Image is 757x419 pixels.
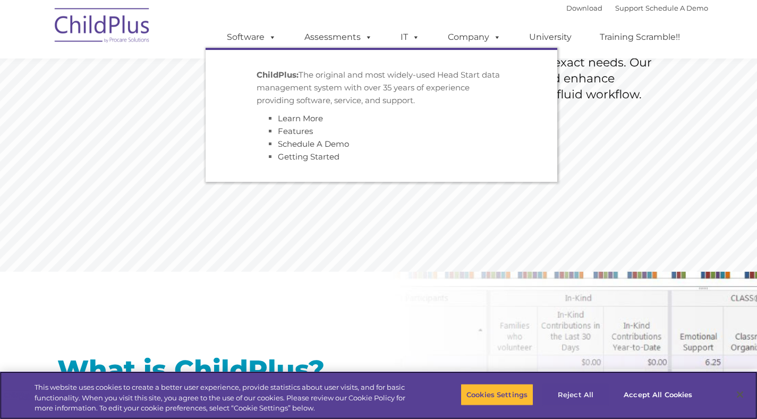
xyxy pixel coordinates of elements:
a: Download [566,4,602,12]
button: Close [728,383,752,406]
a: Assessments [294,27,383,48]
a: Learn More [278,113,323,123]
a: Getting Started [278,152,339,162]
a: Schedule A Demo [278,139,349,149]
a: Features [278,126,313,136]
a: Software [216,27,287,48]
a: Schedule A Demo [645,4,708,12]
strong: ChildPlus: [257,70,299,80]
a: IT [390,27,430,48]
a: Company [437,27,512,48]
button: Accept All Cookies [618,383,698,406]
a: Support [615,4,643,12]
div: This website uses cookies to create a better user experience, provide statistics about user visit... [35,382,416,414]
a: Training Scramble!! [589,27,691,48]
h1: What is ChildPlus? [57,357,371,383]
p: The original and most widely-used Head Start data management system with over 35 years of experie... [257,69,506,107]
img: ChildPlus by Procare Solutions [49,1,156,54]
font: | [566,4,708,12]
a: University [518,27,582,48]
button: Reject All [542,383,609,406]
button: Cookies Settings [461,383,533,406]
